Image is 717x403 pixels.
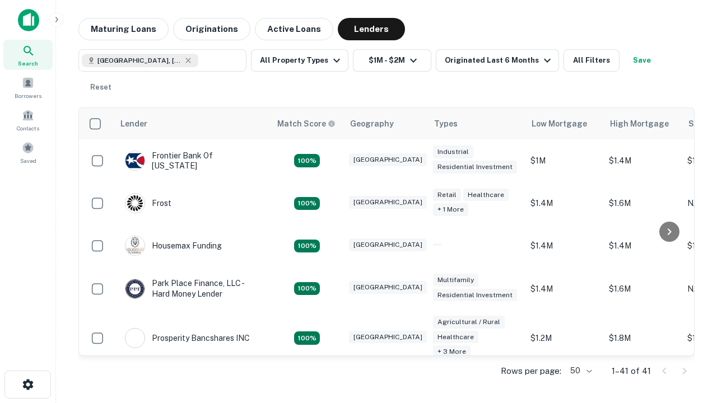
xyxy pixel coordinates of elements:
td: $1.4M [603,139,682,182]
div: Industrial [433,146,473,158]
td: $1.4M [525,224,603,267]
a: Saved [3,137,53,167]
h6: Match Score [277,118,333,130]
img: picture [125,151,145,170]
button: Originations [173,18,250,40]
div: Frost [125,193,171,213]
p: 1–41 of 41 [612,364,651,378]
span: Borrowers [15,91,41,100]
div: Matching Properties: 7, hasApolloMatch: undefined [294,331,320,345]
div: Geography [350,117,394,130]
p: Rows per page: [501,364,561,378]
img: picture [125,279,145,298]
button: All Property Types [251,49,348,72]
div: Residential Investment [433,289,517,302]
td: $1.8M [603,310,682,367]
button: All Filters [564,49,620,72]
span: Search [18,59,38,68]
div: [GEOGRAPHIC_DATA] [349,331,427,344]
button: $1M - $2M [353,49,431,72]
td: $1M [525,139,603,182]
td: $1.2M [525,310,603,367]
div: [GEOGRAPHIC_DATA] [349,238,427,251]
td: $1.4M [603,224,682,267]
th: High Mortgage [603,108,682,139]
button: Originated Last 6 Months [436,49,559,72]
div: Healthcare [463,189,509,201]
button: Maturing Loans [78,18,169,40]
div: Matching Properties: 4, hasApolloMatch: undefined [294,154,320,167]
div: Housemax Funding [125,236,222,256]
div: Park Place Finance, LLC - Hard Money Lender [125,278,259,298]
td: $1.6M [603,267,682,310]
iframe: Chat Widget [661,313,717,367]
a: Contacts [3,105,53,135]
div: Prosperity Bancshares INC [125,328,250,348]
div: Capitalize uses an advanced AI algorithm to match your search with the best lender. The match sco... [277,118,336,130]
div: Lender [120,117,147,130]
a: Search [3,40,53,70]
span: [GEOGRAPHIC_DATA], [GEOGRAPHIC_DATA], [GEOGRAPHIC_DATA] [97,55,181,65]
button: Active Loans [255,18,333,40]
span: Contacts [17,124,39,133]
td: $1.4M [525,182,603,224]
td: $1.6M [603,182,682,224]
div: Healthcare [433,331,478,344]
th: Geography [343,108,427,139]
div: 50 [566,363,594,379]
div: [GEOGRAPHIC_DATA] [349,281,427,294]
div: Originated Last 6 Months [445,54,554,67]
div: Multifamily [433,274,478,287]
div: Low Mortgage [532,117,587,130]
td: $1.4M [525,267,603,310]
button: Save your search to get updates of matches that match your search criteria. [624,49,660,72]
div: High Mortgage [610,117,669,130]
div: [GEOGRAPHIC_DATA] [349,196,427,209]
div: + 1 more [433,203,468,216]
img: picture [125,236,145,255]
div: Frontier Bank Of [US_STATE] [125,151,259,171]
th: Types [427,108,525,139]
a: Borrowers [3,72,53,102]
th: Low Mortgage [525,108,603,139]
div: Matching Properties: 4, hasApolloMatch: undefined [294,282,320,296]
div: [GEOGRAPHIC_DATA] [349,153,427,166]
div: Agricultural / Rural [433,316,505,329]
div: Residential Investment [433,161,517,174]
div: + 3 more [433,345,471,358]
img: capitalize-icon.png [18,9,39,31]
button: Lenders [338,18,405,40]
th: Lender [114,108,271,139]
span: Saved [20,156,36,165]
img: picture [125,329,145,348]
button: Reset [83,76,119,99]
th: Capitalize uses an advanced AI algorithm to match your search with the best lender. The match sco... [271,108,343,139]
div: Types [434,117,458,130]
div: Retail [433,189,461,201]
div: Matching Properties: 4, hasApolloMatch: undefined [294,197,320,210]
img: picture [125,194,145,213]
div: Matching Properties: 4, hasApolloMatch: undefined [294,240,320,253]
